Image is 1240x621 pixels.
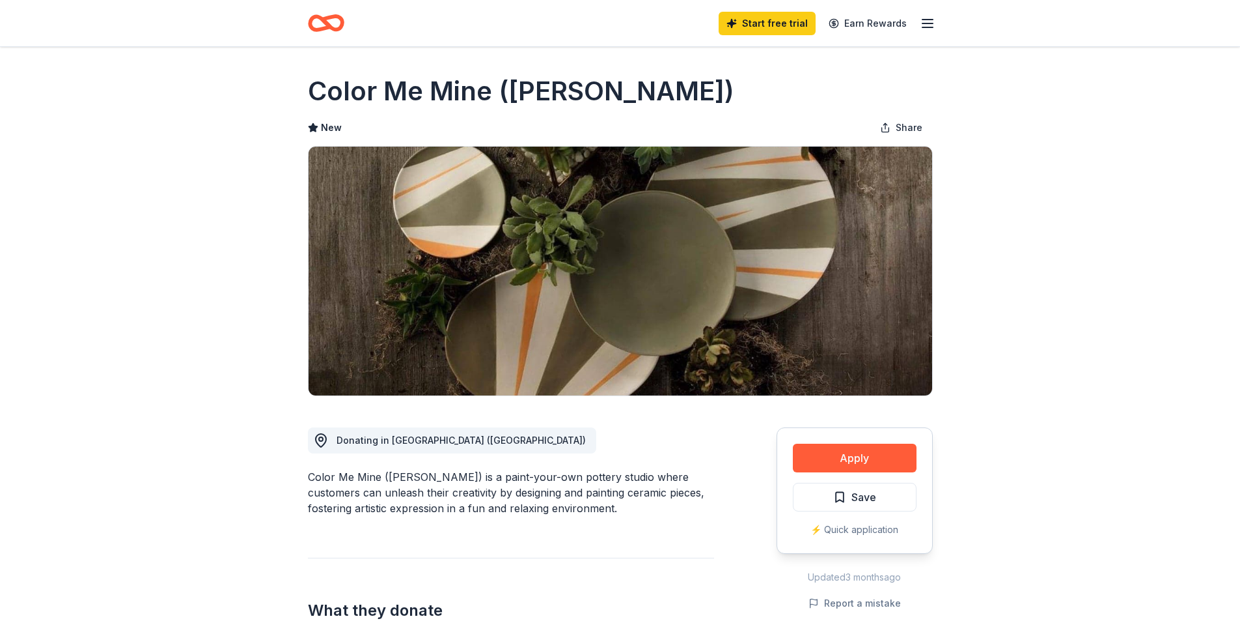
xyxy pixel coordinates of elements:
[321,120,342,136] span: New
[821,12,915,35] a: Earn Rewards
[896,120,922,136] span: Share
[793,522,916,538] div: ⚡️ Quick application
[308,469,714,516] div: Color Me Mine ([PERSON_NAME]) is a paint-your-own pottery studio where customers can unleash thei...
[719,12,816,35] a: Start free trial
[777,570,933,585] div: Updated 3 months ago
[309,147,932,396] img: Image for Color Me Mine (Voorhees)
[851,489,876,506] span: Save
[308,8,344,38] a: Home
[308,73,734,109] h1: Color Me Mine ([PERSON_NAME])
[808,596,901,611] button: Report a mistake
[337,435,586,446] span: Donating in [GEOGRAPHIC_DATA] ([GEOGRAPHIC_DATA])
[793,483,916,512] button: Save
[870,115,933,141] button: Share
[308,600,714,621] h2: What they donate
[793,444,916,472] button: Apply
